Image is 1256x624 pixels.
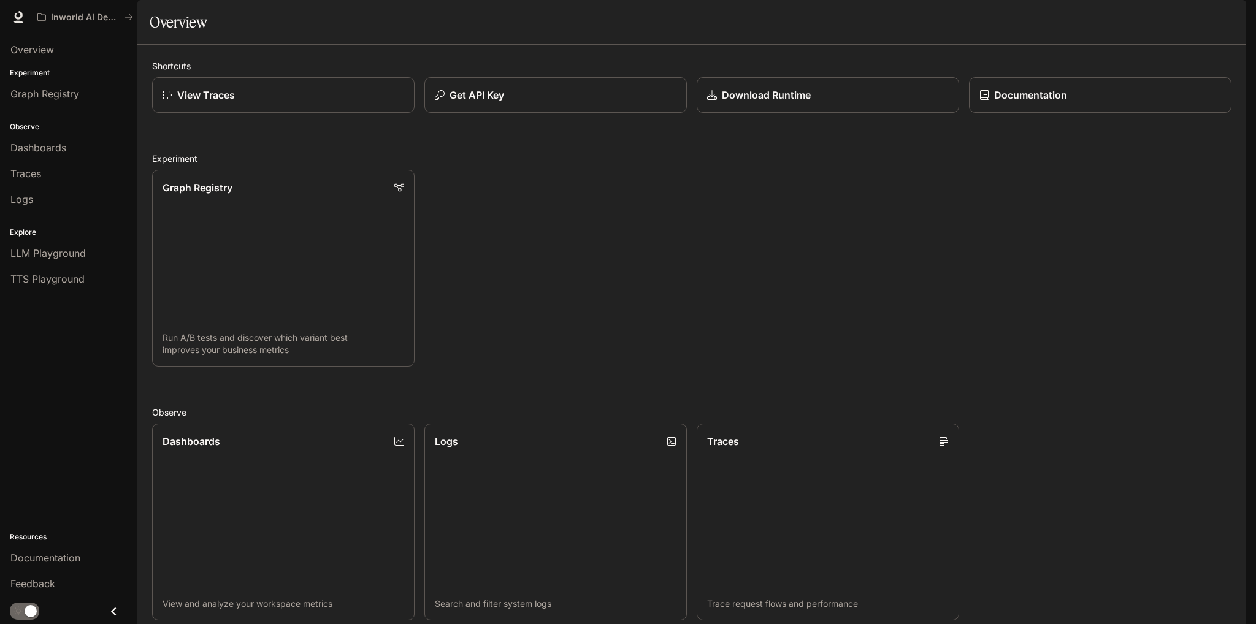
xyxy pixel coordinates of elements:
[707,434,739,449] p: Traces
[152,59,1231,72] h2: Shortcuts
[707,598,949,610] p: Trace request flows and performance
[152,424,415,620] a: DashboardsView and analyze your workspace metrics
[424,77,687,113] button: Get API Key
[152,170,415,367] a: Graph RegistryRun A/B tests and discover which variant best improves your business metrics
[152,152,1231,165] h2: Experiment
[435,434,458,449] p: Logs
[697,77,959,113] a: Download Runtime
[51,12,120,23] p: Inworld AI Demos
[435,598,676,610] p: Search and filter system logs
[994,88,1067,102] p: Documentation
[152,406,1231,419] h2: Observe
[450,88,504,102] p: Get API Key
[163,598,404,610] p: View and analyze your workspace metrics
[722,88,811,102] p: Download Runtime
[163,434,220,449] p: Dashboards
[150,10,207,34] h1: Overview
[969,77,1231,113] a: Documentation
[163,180,232,195] p: Graph Registry
[32,5,139,29] button: All workspaces
[177,88,235,102] p: View Traces
[152,77,415,113] a: View Traces
[697,424,959,620] a: TracesTrace request flows and performance
[424,424,687,620] a: LogsSearch and filter system logs
[163,332,404,356] p: Run A/B tests and discover which variant best improves your business metrics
